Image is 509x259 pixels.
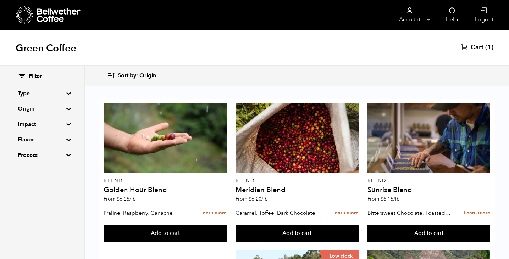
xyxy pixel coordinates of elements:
span: Sort by: Origin [118,72,156,80]
h4: Golden Hour Blend [104,186,227,193]
a: Cart (1) [461,43,493,52]
a: Learn more [200,205,227,221]
summary: Impact [18,120,67,129]
a: Learn more [464,205,490,221]
span: $ [117,196,120,202]
p: Blend [236,178,359,183]
p: Blend [367,178,491,183]
bdi: 6.25 [117,196,136,202]
span: /lb [393,196,400,202]
p: Bittersweet Chocolate, Toasted Marshmallow, Candied Orange, Praline [367,208,451,218]
h1: Green Coffee [16,42,76,55]
summary: Origin [18,105,67,113]
p: Blend [104,178,227,183]
button: Add to cart [236,225,359,242]
a: Learn more [332,205,359,221]
bdi: 6.15 [381,196,400,202]
span: Filter [29,73,42,80]
span: From [367,196,400,202]
button: Add to cart [104,225,227,242]
button: Sort by: Origin [107,67,156,84]
bdi: 6.20 [249,196,268,202]
span: Cart [471,43,483,52]
button: Add to cart [367,225,491,242]
span: $ [249,196,251,202]
summary: Flavor [18,135,67,144]
p: Praline, Raspberry, Ganache [104,208,187,218]
span: /lb [129,196,136,202]
span: From [104,196,136,202]
summary: Type [18,89,67,98]
span: From [236,196,268,202]
h4: Meridian Blend [236,186,359,193]
span: (1) [485,43,493,52]
summary: Process [18,151,67,159]
span: /lb [261,196,268,202]
p: Caramel, Toffee, Dark Chocolate [236,208,319,218]
h4: Sunrise Blend [367,186,491,193]
span: $ [381,196,383,202]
